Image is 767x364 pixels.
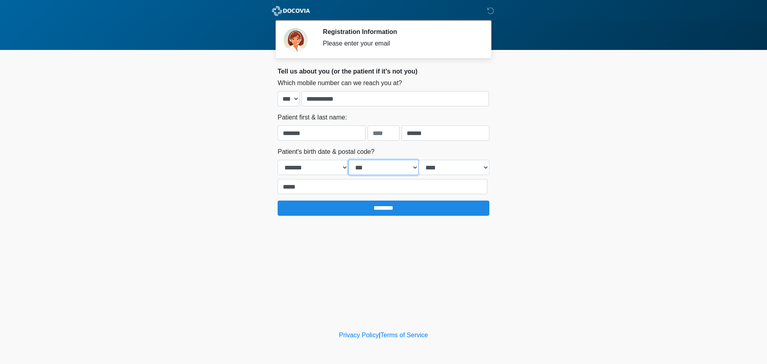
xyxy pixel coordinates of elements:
h2: Tell us about you (or the patient if it's not you) [278,68,489,75]
a: Privacy Policy [339,332,379,338]
img: Agent Avatar [284,28,308,52]
div: Please enter your email [323,39,477,48]
a: Terms of Service [380,332,428,338]
img: ABC Med Spa- GFEase Logo [270,6,312,16]
label: Patient first & last name: [278,113,347,122]
label: Patient's birth date & postal code? [278,147,374,157]
label: Which mobile number can we reach you at? [278,78,402,88]
a: | [379,332,380,338]
h2: Registration Information [323,28,477,36]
